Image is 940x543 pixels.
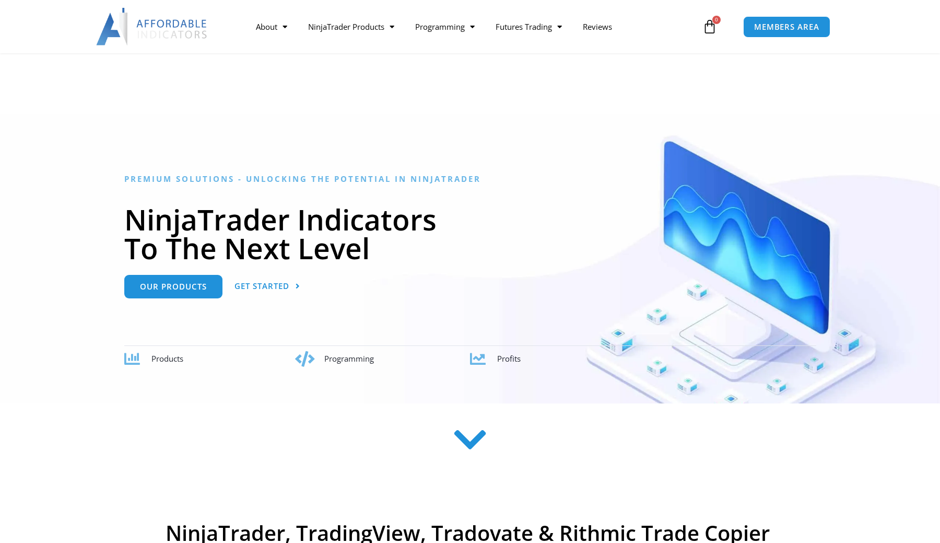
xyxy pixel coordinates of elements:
a: 0 [687,11,733,42]
a: Programming [405,15,485,39]
a: Our Products [124,275,222,298]
span: Programming [324,353,374,364]
span: Profits [497,353,521,364]
a: NinjaTrader Products [298,15,405,39]
span: MEMBERS AREA [754,23,819,31]
a: Reviews [572,15,622,39]
span: Get Started [234,282,289,290]
span: 0 [712,16,721,24]
h6: Premium Solutions - Unlocking the Potential in NinjaTrader [124,174,816,184]
a: MEMBERS AREA [743,16,830,38]
h1: NinjaTrader Indicators To The Next Level [124,205,816,262]
img: LogoAI | Affordable Indicators – NinjaTrader [96,8,208,45]
nav: Menu [245,15,700,39]
span: Our Products [140,283,207,291]
a: Futures Trading [485,15,572,39]
span: Products [151,353,183,364]
a: Get Started [234,275,300,298]
a: About [245,15,298,39]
